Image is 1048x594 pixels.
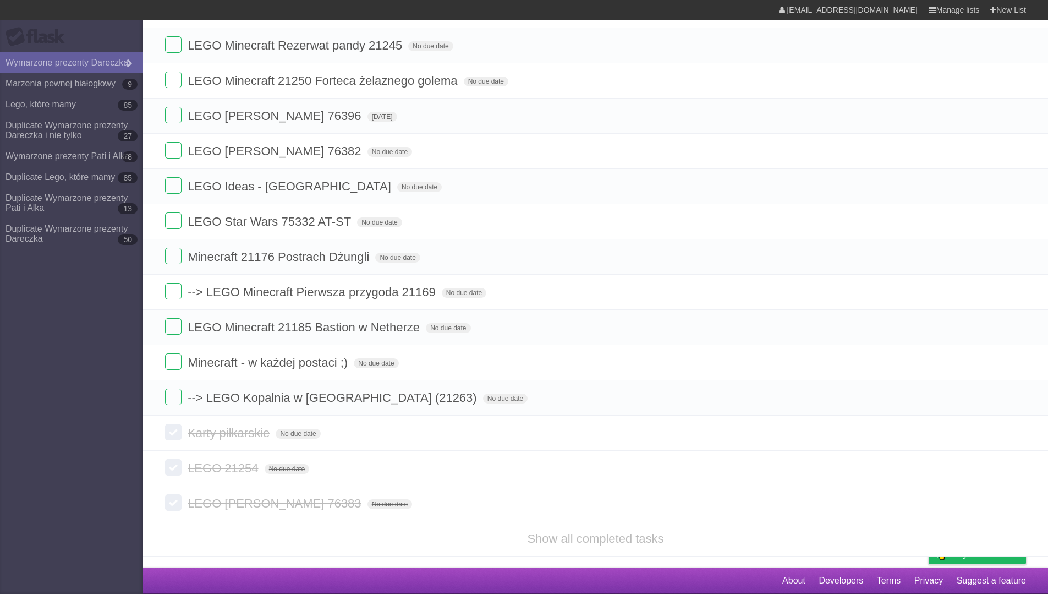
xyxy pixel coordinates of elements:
[165,142,182,159] label: Done
[188,426,272,440] span: Karty piłkarskie
[165,36,182,53] label: Done
[165,389,182,405] label: Done
[165,318,182,335] label: Done
[408,41,453,51] span: No due date
[375,253,420,263] span: No due date
[165,459,182,476] label: Done
[819,570,863,591] a: Developers
[188,461,261,475] span: LEGO 21254
[122,151,138,162] b: 8
[367,147,412,157] span: No due date
[188,250,372,264] span: Minecraft 21176 Postrach Dżungli
[188,74,460,88] span: LEGO Minecraft 21250 Forteca żelaznego golema
[367,112,397,122] span: [DATE]
[464,77,508,86] span: No due date
[367,499,412,509] span: No due date
[122,79,138,90] b: 9
[426,323,470,333] span: No due date
[188,179,394,193] span: LEGO Ideas - [GEOGRAPHIC_DATA]
[118,100,138,111] b: 85
[188,285,438,299] span: --> LEGO Minecraft Pierwsza przygoda 21169
[265,464,309,474] span: No due date
[957,570,1026,591] a: Suggest a feature
[188,144,364,158] span: LEGO [PERSON_NAME] 76382
[188,391,480,405] span: --> LEGO Kopalnia w [GEOGRAPHIC_DATA] (21263)
[118,172,138,183] b: 85
[165,494,182,511] label: Done
[357,217,402,227] span: No due date
[952,544,1020,564] span: Buy me a coffee
[914,570,943,591] a: Privacy
[188,497,364,510] span: LEGO [PERSON_NAME] 76383
[165,424,182,440] label: Done
[118,234,138,245] b: 50
[188,39,405,52] span: LEGO Minecraft Rezerwat pandy 21245
[165,212,182,229] label: Done
[165,177,182,194] label: Done
[165,283,182,299] label: Done
[165,248,182,264] label: Done
[877,570,901,591] a: Terms
[188,356,350,369] span: Minecraft - w każdej postaci ;)
[6,27,72,47] div: Flask
[782,570,805,591] a: About
[188,215,354,228] span: LEGO Star Wars 75332 AT-ST
[118,203,138,214] b: 13
[442,288,486,298] span: No due date
[527,532,663,546] a: Show all completed tasks
[188,320,423,334] span: LEGO Minecraft 21185 Bastion w Netherze
[397,182,442,192] span: No due date
[118,130,138,141] b: 27
[483,394,528,404] span: No due date
[276,429,320,439] span: No due date
[354,358,398,368] span: No due date
[188,109,364,123] span: LEGO [PERSON_NAME] 76396
[165,72,182,88] label: Done
[165,107,182,123] label: Done
[165,353,182,370] label: Done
